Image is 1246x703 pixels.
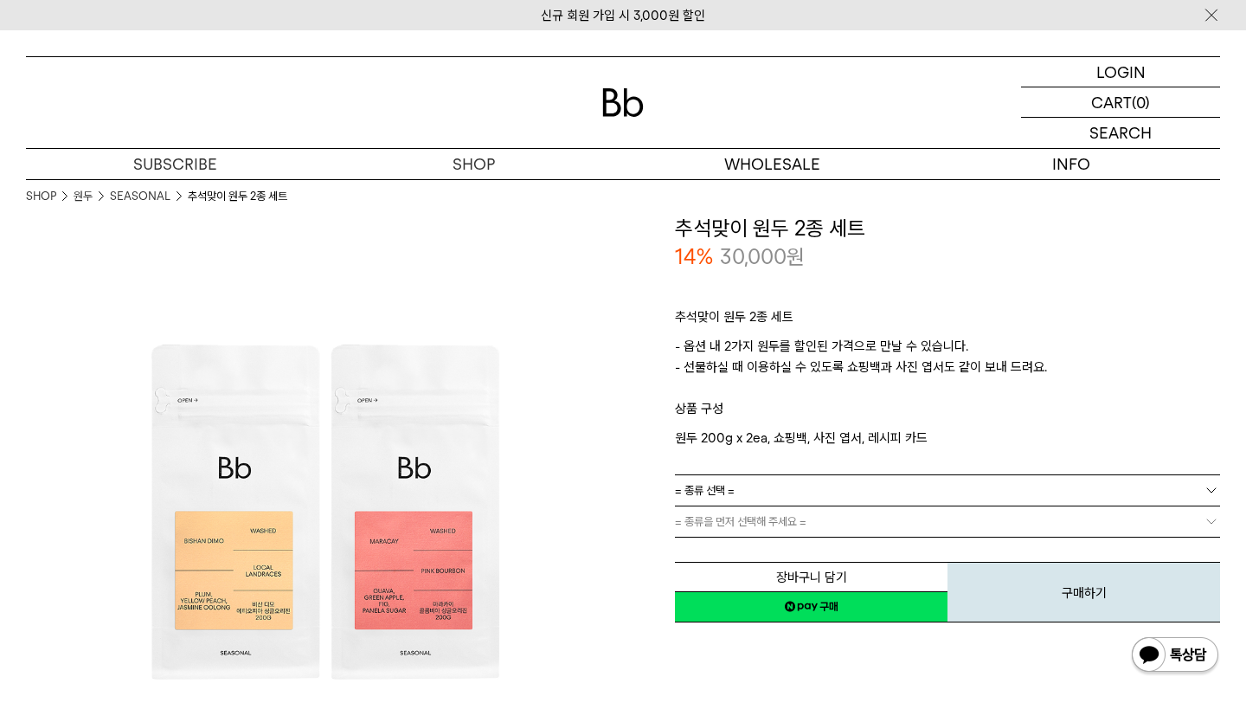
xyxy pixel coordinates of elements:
[675,242,713,272] p: 14%
[1021,87,1220,118] a: CART (0)
[922,149,1220,179] p: INFO
[324,149,623,179] a: SHOP
[1130,635,1220,677] img: 카카오톡 채널 1:1 채팅 버튼
[675,214,1220,243] h3: 추석맞이 원두 2종 세트
[623,149,922,179] p: WHOLESALE
[1091,87,1132,117] p: CART
[720,242,805,272] p: 30,000
[1021,57,1220,87] a: LOGIN
[675,591,947,622] a: 새창
[1096,57,1146,87] p: LOGIN
[787,244,805,269] span: 원
[675,562,947,592] button: 장바구니 담기
[947,562,1220,622] button: 구매하기
[26,188,56,205] a: SHOP
[675,336,1220,398] p: - 옵션 내 2가지 원두를 할인된 가격으로 만날 수 있습니다. - 선물하실 때 이용하실 수 있도록 쇼핑백과 사진 엽서도 같이 보내 드려요.
[110,188,170,205] a: SEASONAL
[188,188,287,205] li: 추석맞이 원두 2종 세트
[675,398,1220,428] p: 상품 구성
[675,428,1220,448] p: 원두 200g x 2ea, 쇼핑백, 사진 엽서, 레시피 카드
[675,306,1220,336] p: 추석맞이 원두 2종 세트
[1132,87,1150,117] p: (0)
[602,88,644,117] img: 로고
[675,475,735,506] span: = 종류 선택 =
[26,149,324,179] a: SUBSCRIBE
[1089,118,1152,148] p: SEARCH
[675,506,806,537] span: = 종류을 먼저 선택해 주세요 =
[74,188,93,205] a: 원두
[541,8,705,23] a: 신규 회원 가입 시 3,000원 할인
